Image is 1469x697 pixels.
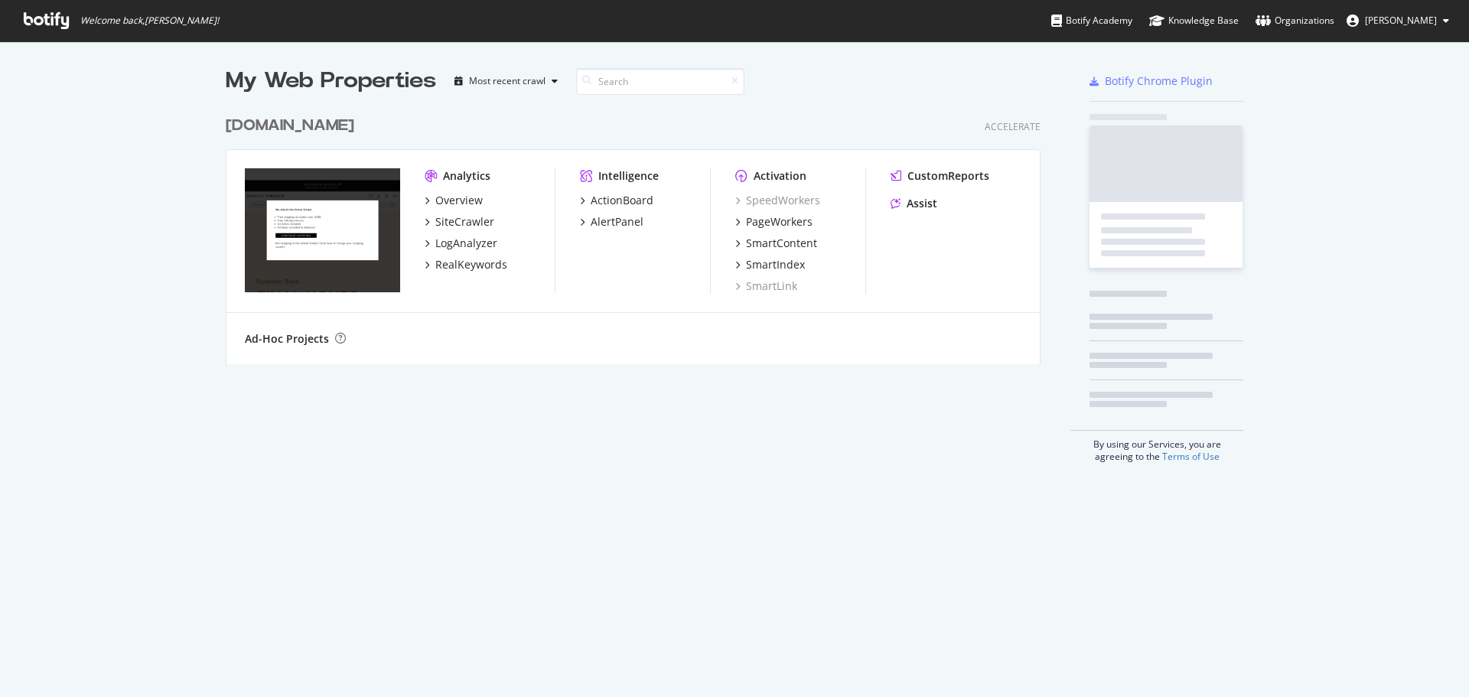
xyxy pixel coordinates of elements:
div: SmartIndex [746,257,805,272]
a: SiteCrawler [425,214,494,230]
a: SpeedWorkers [735,193,820,208]
a: RealKeywords [425,257,507,272]
div: By using our Services, you are agreeing to the [1070,430,1243,463]
div: SiteCrawler [435,214,494,230]
div: Botify Chrome Plugin [1105,73,1213,89]
img: www.monicavinader.com [245,168,400,292]
input: Search [576,68,744,95]
div: Accelerate [985,120,1041,133]
a: Assist [891,196,937,211]
a: SmartIndex [735,257,805,272]
span: Welcome back, [PERSON_NAME] ! [80,15,219,27]
div: LogAnalyzer [435,236,497,251]
div: Knowledge Base [1149,13,1239,28]
div: Assist [907,196,937,211]
div: Activation [754,168,806,184]
div: Organizations [1256,13,1334,28]
div: SmartContent [746,236,817,251]
a: ActionBoard [580,193,653,208]
div: AlertPanel [591,214,643,230]
a: SmartContent [735,236,817,251]
div: Analytics [443,168,490,184]
a: SmartLink [735,278,797,294]
div: ActionBoard [591,193,653,208]
div: PageWorkers [746,214,813,230]
button: Most recent crawl [448,69,564,93]
a: Terms of Use [1162,450,1220,463]
div: Botify Academy [1051,13,1132,28]
span: Mark Dougall [1365,14,1437,27]
a: Botify Chrome Plugin [1090,73,1213,89]
div: CustomReports [907,168,989,184]
div: grid [226,96,1053,364]
div: Intelligence [598,168,659,184]
a: [DOMAIN_NAME] [226,115,360,137]
div: RealKeywords [435,257,507,272]
div: Most recent crawl [469,77,546,86]
button: [PERSON_NAME] [1334,8,1461,33]
div: [DOMAIN_NAME] [226,115,354,137]
a: LogAnalyzer [425,236,497,251]
a: PageWorkers [735,214,813,230]
div: My Web Properties [226,66,436,96]
a: CustomReports [891,168,989,184]
a: AlertPanel [580,214,643,230]
a: Overview [425,193,483,208]
div: Ad-Hoc Projects [245,331,329,347]
div: Overview [435,193,483,208]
